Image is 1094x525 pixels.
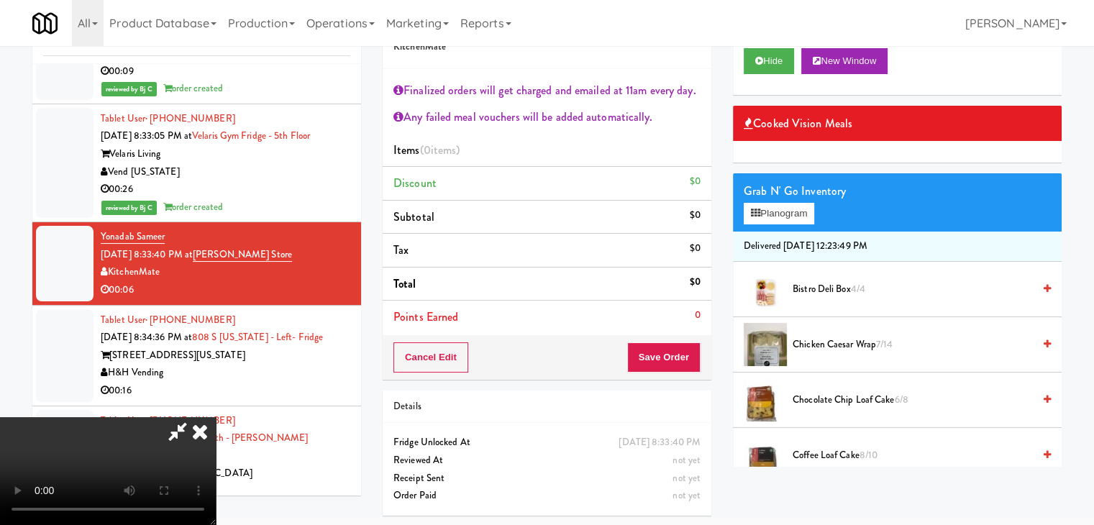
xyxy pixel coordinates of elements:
[431,142,457,158] ng-pluralize: items
[393,80,701,101] div: Finalized orders will get charged and emailed at 11am every day.
[627,342,701,373] button: Save Order
[393,142,460,158] span: Items
[393,470,701,488] div: Receipt Sent
[787,280,1051,298] div: Bistro Deli Box4/4
[744,113,852,134] span: Cooked Vision Meals
[101,163,350,181] div: Vend [US_STATE]
[690,206,701,224] div: $0
[673,471,701,485] span: not yet
[101,63,350,81] div: 00:09
[32,104,361,223] li: Tablet User· [PHONE_NUMBER][DATE] 8:33:05 PM atVelaris Gym Fridge - 5th FloorVelaris LivingVend [...
[101,129,192,142] span: [DATE] 8:33:05 PM at
[193,247,292,262] a: [PERSON_NAME] Store
[894,393,908,406] span: 6/8
[793,336,1033,354] span: Chicken Caesar Wrap
[101,281,350,299] div: 00:06
[793,280,1033,298] span: Bistro Deli Box
[101,364,350,382] div: H&H Vending
[393,309,458,325] span: Points Earned
[101,201,157,215] span: reviewed by Bj C
[851,282,865,296] span: 4/4
[101,313,235,327] a: Tablet User· [PHONE_NUMBER]
[619,434,701,452] div: [DATE] 8:33:40 PM
[32,306,361,406] li: Tablet User· [PHONE_NUMBER][DATE] 8:34:36 PM at808 S [US_STATE] - Left- Fridge[STREET_ADDRESS][US...
[163,81,223,95] span: order created
[393,487,701,505] div: Order Paid
[787,447,1051,465] div: Coffee Loaf Cake8/10
[787,391,1051,409] div: Chocolate Chip Loaf Cake6/8
[145,111,235,125] span: · [PHONE_NUMBER]
[32,406,361,525] li: Tablet User· [PHONE_NUMBER][DATE] 8:34:37 PM atAtworth - [PERSON_NAME][GEOGRAPHIC_DATA]Atworth at...
[393,434,701,452] div: Fridge Unlocked At
[876,337,893,351] span: 7/14
[673,488,701,502] span: not yet
[393,398,701,416] div: Details
[393,452,701,470] div: Reviewed At
[101,229,165,244] a: Yonadab Sameer
[787,336,1051,354] div: Chicken Caesar Wrap7/14
[690,273,701,291] div: $0
[393,342,468,373] button: Cancel Edit
[101,483,350,501] div: On Demand Vending
[695,306,701,324] div: 0
[393,242,409,258] span: Tax
[101,82,157,96] span: reviewed by Bj C
[793,447,1033,465] span: Coffee Loaf Cake
[101,382,350,400] div: 00:16
[192,330,323,344] a: 808 S [US_STATE] - Left- Fridge
[101,263,350,281] div: KitchenMate
[420,142,460,158] span: (0 )
[793,391,1033,409] span: Chocolate Chip Loaf Cake
[690,173,701,191] div: $0
[744,181,1051,202] div: Grab N' Go Inventory
[145,414,235,427] span: · [PHONE_NUMBER]
[101,111,235,125] a: Tablet User· [PHONE_NUMBER]
[101,330,192,344] span: [DATE] 8:34:36 PM at
[32,11,58,36] img: Micromart
[145,313,235,327] span: · [PHONE_NUMBER]
[393,175,437,191] span: Discount
[393,106,701,128] div: Any failed meal vouchers will be added automatically.
[733,232,1062,262] li: Delivered [DATE] 12:23:49 PM
[32,222,361,305] li: Yonadab Sameer[DATE] 8:33:40 PM at[PERSON_NAME] StoreKitchenMate00:06
[393,275,416,292] span: Total
[192,129,310,142] a: Velaris Gym Fridge - 5th Floor
[101,347,350,365] div: [STREET_ADDRESS][US_STATE]
[163,200,223,214] span: order created
[690,239,701,257] div: $0
[393,42,701,52] h5: KitchenMate
[393,209,434,225] span: Subtotal
[801,48,888,74] button: New Window
[744,203,814,224] button: Planogram
[673,453,701,467] span: not yet
[744,48,794,74] button: Hide
[101,181,350,198] div: 00:26
[860,448,878,462] span: 8/10
[101,465,350,483] div: Atworth at [GEOGRAPHIC_DATA]
[101,145,350,163] div: Velaris Living
[101,247,193,261] span: [DATE] 8:33:40 PM at
[101,414,235,427] a: Tablet User· [PHONE_NUMBER]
